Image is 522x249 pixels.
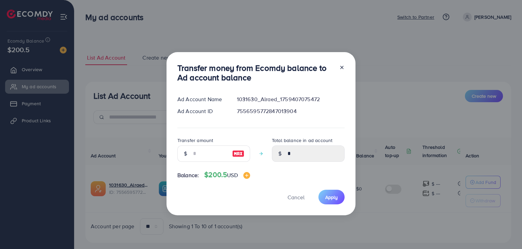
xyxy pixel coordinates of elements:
div: 7556595772847013904 [231,107,350,115]
div: Ad Account ID [172,107,231,115]
div: 1031630_Alraed_1759407075472 [231,95,350,103]
img: image [243,172,250,179]
h3: Transfer money from Ecomdy balance to Ad account balance [177,63,334,83]
span: USD [227,171,238,179]
label: Total balance in ad account [272,137,332,144]
span: Cancel [288,193,304,201]
button: Cancel [279,190,313,204]
iframe: Chat [493,218,517,244]
label: Transfer amount [177,137,213,144]
div: Ad Account Name [172,95,231,103]
button: Apply [318,190,345,204]
img: image [232,150,244,158]
span: Balance: [177,171,199,179]
h4: $200.5 [204,171,250,179]
span: Apply [325,194,338,201]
